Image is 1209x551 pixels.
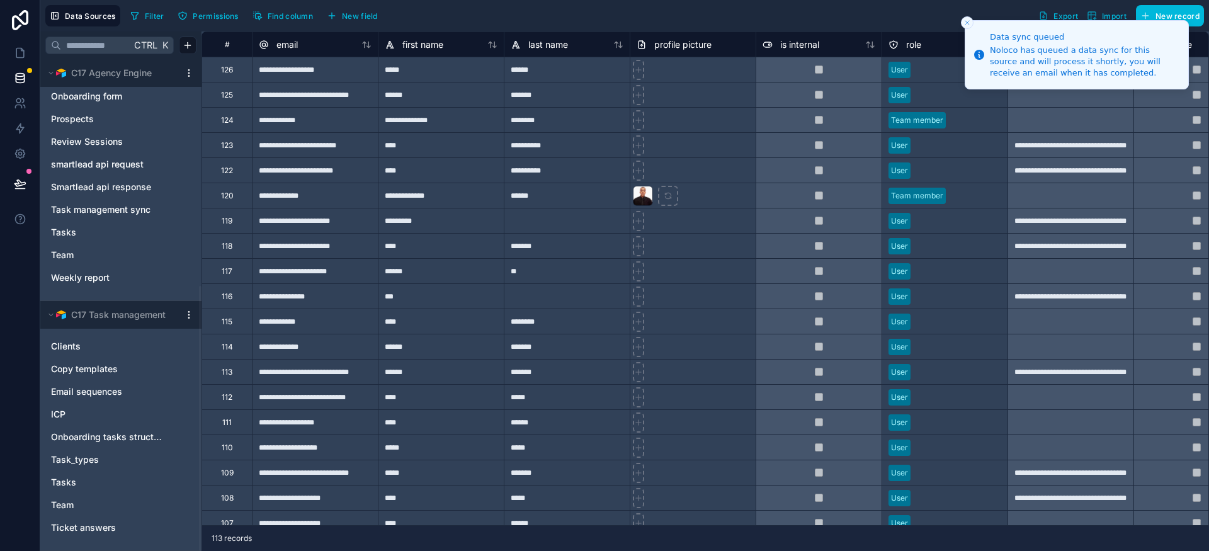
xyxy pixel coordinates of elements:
button: New record [1136,5,1204,26]
button: Close toast [961,16,973,29]
div: Task management sync [45,200,196,220]
div: User [891,241,908,252]
a: smartlead api request [51,158,166,171]
span: profile picture [654,38,712,51]
div: 114 [222,342,233,352]
div: Team member [891,115,943,126]
span: Onboarding form [51,90,122,103]
div: 110 [222,443,233,453]
a: Review Sessions [51,135,166,148]
div: User [891,467,908,479]
div: User [891,140,908,151]
div: User [891,316,908,327]
button: New field [322,6,382,25]
a: Task_types [51,453,166,466]
span: email [276,38,298,51]
div: 113 [222,367,232,377]
div: 126 [221,65,233,75]
div: 107 [221,518,234,528]
div: User [891,442,908,453]
div: 108 [221,493,234,503]
span: Find column [268,11,313,21]
span: Prospects [51,113,94,125]
span: 113 records [212,533,252,543]
a: Team [51,249,166,261]
div: ICP [45,404,196,424]
div: 119 [222,216,232,226]
div: 123 [221,140,233,151]
div: 124 [221,115,234,125]
div: User [891,165,908,176]
img: Airtable Logo [56,68,66,78]
span: Clients [51,340,81,353]
a: Ticket answers [51,521,166,534]
div: Review Sessions [45,132,196,152]
span: New field [342,11,378,21]
div: 112 [222,392,232,402]
div: smartlead api request [45,154,196,174]
div: User [891,392,908,403]
div: User [891,89,908,101]
div: Onboarding tasks structure [45,427,196,447]
div: Ticket answers [45,518,196,538]
span: Ticket answers [51,521,116,534]
span: ICP [51,408,65,421]
a: New record [1131,5,1204,26]
div: User [891,366,908,378]
span: Permissions [193,11,238,21]
div: User [891,64,908,76]
button: Data Sources [45,5,120,26]
span: Task management sync [51,203,150,216]
span: first name [402,38,443,51]
button: Airtable LogoC17 Task management [45,306,179,324]
div: Onboarding form [45,86,196,106]
div: Team member [891,190,943,202]
span: Team [51,249,74,261]
button: Export [1034,5,1082,26]
a: Tasks [51,476,166,489]
span: C17 Task management [71,309,166,321]
div: 111 [222,418,232,428]
button: Import [1082,5,1131,26]
div: User [891,291,908,302]
a: Task management sync [51,203,166,216]
span: Data Sources [65,11,116,21]
span: Task_types [51,453,99,466]
span: Email sequences [51,385,122,398]
span: Tasks [51,476,76,489]
div: 122 [221,166,233,176]
span: Review Sessions [51,135,123,148]
span: Onboarding tasks structure [51,431,166,443]
span: smartlead api request [51,158,144,171]
div: Clients [45,336,196,356]
div: 118 [222,241,232,251]
a: Email sequences [51,385,166,398]
span: Ctrl [133,37,159,53]
a: Team [51,499,166,511]
div: Task_types [45,450,196,470]
div: Weekly report [45,268,196,288]
div: User [891,492,908,504]
div: User [891,215,908,227]
span: Weekly report [51,271,110,284]
span: Smartlead api response [51,181,151,193]
a: Prospects [51,113,166,125]
a: Permissions [173,6,247,25]
div: Tasks [45,222,196,242]
div: Team [45,245,196,265]
a: Onboarding form [51,90,166,103]
img: Airtable Logo [56,310,66,320]
span: C17 Agency Engine [71,67,152,79]
div: Tasks [45,472,196,492]
div: # [212,40,242,49]
div: User [891,266,908,277]
button: Find column [248,6,317,25]
button: Airtable LogoC17 Agency Engine [45,64,179,82]
a: Copy templates [51,363,166,375]
a: Tasks [51,226,166,239]
button: Filter [125,6,169,25]
button: Permissions [173,6,242,25]
div: 120 [221,191,234,201]
div: 117 [222,266,232,276]
span: role [906,38,921,51]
